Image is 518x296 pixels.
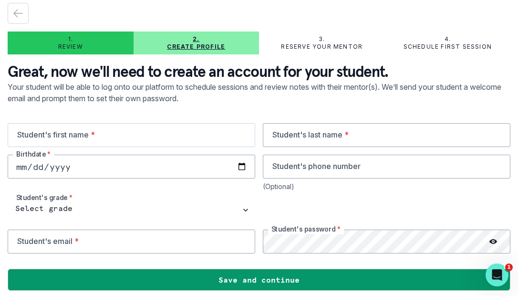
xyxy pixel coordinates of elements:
[68,35,73,43] p: 1.
[167,43,225,51] p: Create profile
[8,62,510,81] p: Great, now we'll need to create an account for your student.
[319,35,325,43] p: 3.
[58,43,83,51] p: Review
[486,264,508,286] iframe: Intercom live chat
[281,43,363,51] p: Reserve your mentor
[404,43,492,51] p: Schedule first session
[193,35,199,43] p: 2.
[445,35,451,43] p: 4.
[8,81,510,123] p: Your student will be able to log onto our platform to schedule sessions and review notes with the...
[505,264,513,271] span: 1
[263,182,510,190] div: (Optional)
[8,269,510,291] button: Save and continue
